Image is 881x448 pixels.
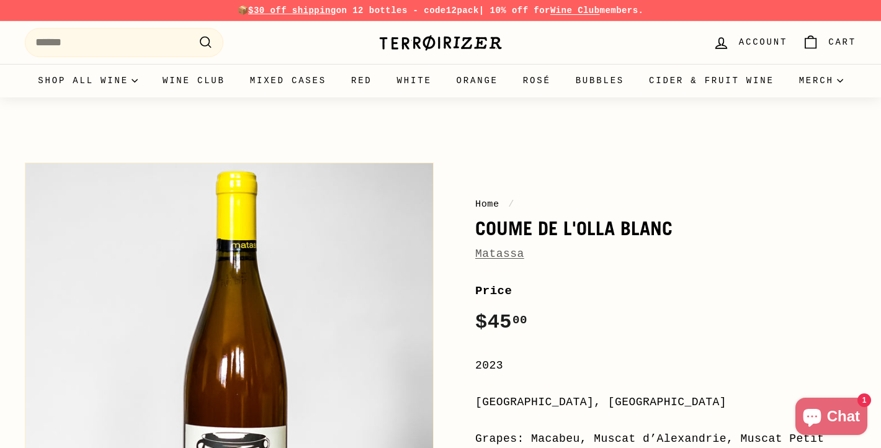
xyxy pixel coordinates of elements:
[475,248,524,260] a: Matassa
[828,35,856,49] span: Cart
[475,218,856,239] h1: Coume de l'Olla Blanc
[339,64,385,97] a: Red
[787,64,856,97] summary: Merch
[739,35,787,49] span: Account
[550,6,600,16] a: Wine Club
[25,64,150,97] summary: Shop all wine
[795,24,864,61] a: Cart
[705,24,795,61] a: Account
[475,357,856,375] div: 2023
[25,4,856,17] p: 📦 on 12 bottles - code | 10% off for members.
[505,199,517,210] span: /
[385,64,444,97] a: White
[792,398,871,438] inbox-online-store-chat: Shopify online store chat
[475,282,856,300] label: Price
[475,311,527,334] span: $45
[475,393,856,411] div: [GEOGRAPHIC_DATA], [GEOGRAPHIC_DATA]
[248,6,336,16] span: $30 off shipping
[511,64,563,97] a: Rosé
[446,6,479,16] strong: 12pack
[238,64,339,97] a: Mixed Cases
[150,64,238,97] a: Wine Club
[637,64,787,97] a: Cider & Fruit Wine
[475,197,856,212] nav: breadcrumbs
[475,199,499,210] a: Home
[512,313,527,327] sup: 00
[563,64,637,97] a: Bubbles
[444,64,511,97] a: Orange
